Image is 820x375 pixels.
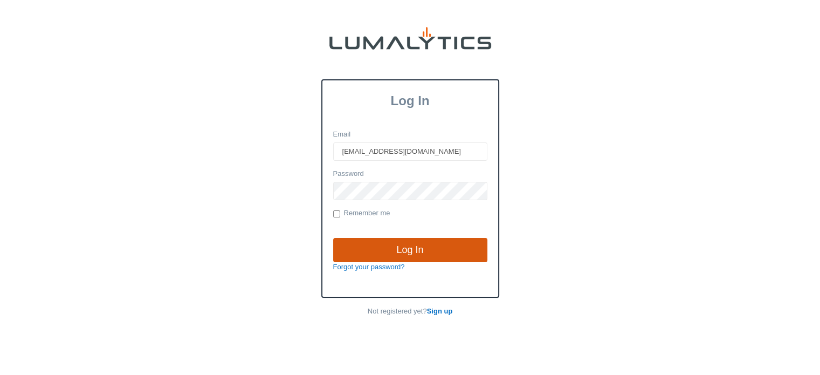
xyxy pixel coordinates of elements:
input: Remember me [333,210,340,217]
label: Password [333,169,364,179]
a: Sign up [427,307,453,315]
input: Email [333,142,487,161]
input: Log In [333,238,487,263]
a: Forgot your password? [333,263,405,271]
label: Email [333,129,351,140]
img: lumalytics-black-e9b537c871f77d9ce8d3a6940f85695cd68c596e3f819dc492052d1098752254.png [329,27,491,50]
p: Not registered yet? [321,306,499,317]
h3: Log In [322,93,498,108]
label: Remember me [333,208,390,219]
